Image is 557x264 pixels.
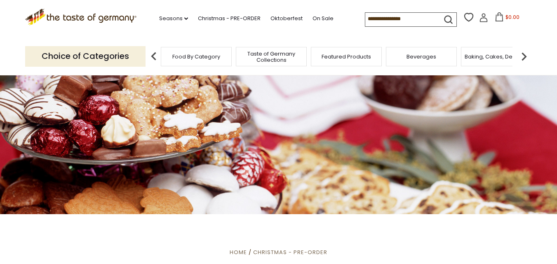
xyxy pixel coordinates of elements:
a: Seasons [159,14,188,23]
button: $0.00 [490,12,525,25]
a: Home [230,248,247,256]
img: previous arrow [146,48,162,65]
a: Christmas - PRE-ORDER [253,248,327,256]
a: Christmas - PRE-ORDER [198,14,261,23]
a: On Sale [313,14,334,23]
p: Choice of Categories [25,46,146,66]
span: $0.00 [505,14,519,21]
a: Baking, Cakes, Desserts [465,54,529,60]
a: Food By Category [172,54,220,60]
a: Beverages [407,54,436,60]
a: Taste of Germany Collections [238,51,304,63]
img: next arrow [516,48,532,65]
a: Oktoberfest [270,14,303,23]
a: Featured Products [322,54,371,60]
